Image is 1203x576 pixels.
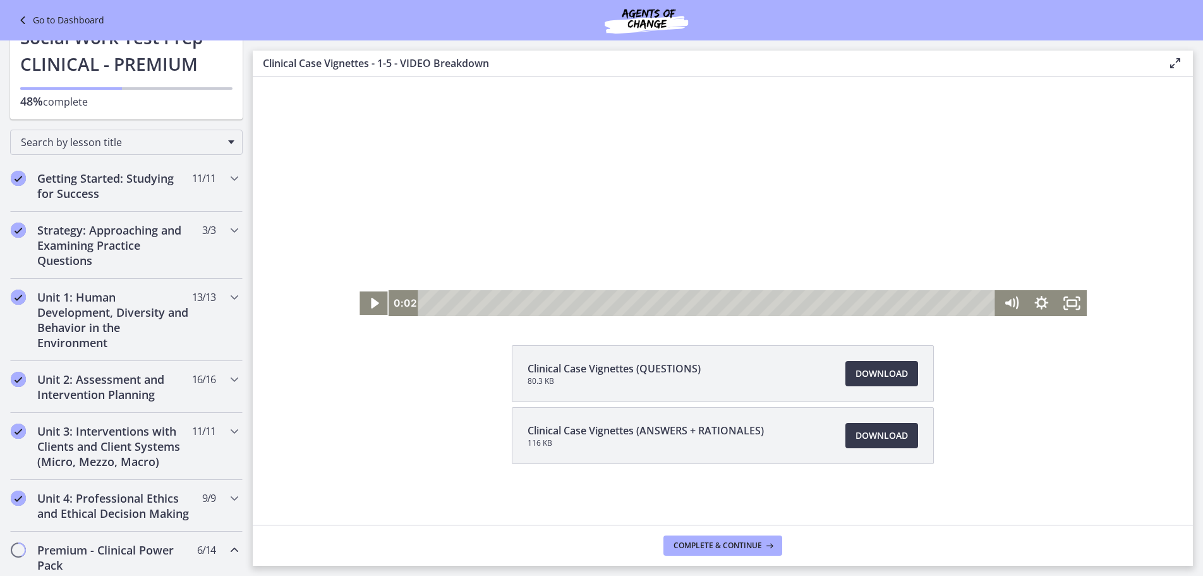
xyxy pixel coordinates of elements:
[37,491,191,521] h2: Unit 4: Professional Ethics and Ethical Decision Making
[37,171,191,201] h2: Getting Started: Studying for Success
[37,290,191,350] h2: Unit 1: Human Development, Diversity and Behavior in the Environment
[192,171,215,186] span: 11 / 11
[11,491,26,506] i: Completed
[528,376,701,386] span: 80.3 KB
[528,361,701,376] span: Clinical Case Vignettes (QUESTIONS)
[528,423,764,438] span: Clinical Case Vignettes (ANSWERS + RATIONALES)
[674,541,762,551] span: Complete & continue
[15,13,104,28] a: Go to Dashboard
[20,94,43,109] span: 48%
[192,424,215,439] span: 11 / 11
[21,135,222,149] span: Search by lesson title
[528,438,764,448] span: 116 KB
[855,428,908,443] span: Download
[10,130,243,155] div: Search by lesson title
[845,423,918,448] a: Download
[197,542,215,558] span: 6 / 14
[20,94,233,109] p: complete
[663,536,782,556] button: Complete & continue
[202,491,215,506] span: 9 / 9
[192,290,215,305] span: 13 / 13
[11,171,26,186] i: Completed
[11,290,26,305] i: Completed
[37,542,191,573] h2: Premium - Clinical Power Pack
[202,223,215,238] span: 3 / 3
[37,372,191,402] h2: Unit 2: Assessment and Intervention Planning
[192,372,215,387] span: 16 / 16
[11,223,26,238] i: Completed
[845,361,918,386] a: Download
[37,223,191,268] h2: Strategy: Approaching and Examining Practice Questions
[37,424,191,469] h2: Unit 3: Interventions with Clients and Client Systems (Micro, Mezzo, Macro)
[11,372,26,387] i: Completed
[571,5,722,35] img: Agents of Change
[855,366,908,381] span: Download
[11,424,26,439] i: Completed
[263,56,1147,71] h3: Clinical Case Vignettes - 1-5 - VIDEO Breakdown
